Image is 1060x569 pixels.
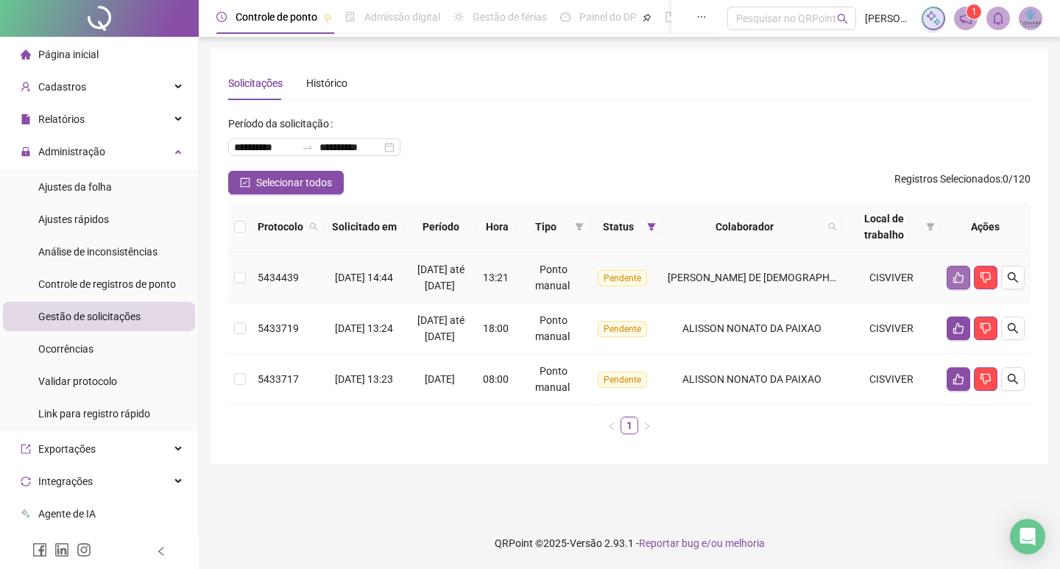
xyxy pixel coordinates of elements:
img: sparkle-icon.fc2bf0ac1784a2077858766a79e2daf3.svg [925,10,941,26]
span: : 0 / 120 [894,171,1031,194]
th: Solicitado em [324,202,404,252]
span: [PERSON_NAME] [865,10,913,26]
span: linkedin [54,543,69,557]
span: Integrações [38,476,93,487]
span: Ponto manual [535,314,570,342]
span: Status [596,219,640,235]
span: Cadastros [38,81,86,93]
sup: 1 [967,4,981,19]
span: [DATE] 13:23 [335,373,393,385]
span: ellipsis [696,12,707,22]
span: Relatórios [38,113,85,125]
li: Página anterior [603,417,621,434]
div: Open Intercom Messenger [1010,519,1045,554]
span: sync [21,476,31,487]
span: 18:00 [483,322,509,334]
span: search [1007,322,1019,334]
span: like [953,322,964,334]
span: pushpin [323,13,332,22]
span: file [21,114,31,124]
span: Ocorrências [38,343,93,355]
span: 13:21 [483,272,509,283]
span: [DATE] [425,373,455,385]
span: dislike [980,373,992,385]
button: Selecionar todos [228,171,344,194]
span: Pendente [598,321,647,337]
span: user-add [21,82,31,92]
span: Ajustes da folha [38,181,112,193]
span: filter [575,222,584,231]
span: 1 [972,7,977,17]
span: [DATE] até [DATE] [417,264,464,291]
span: search [309,222,318,231]
span: check-square [240,177,250,188]
span: Controle de registros de ponto [38,278,176,290]
div: Ações [947,219,1025,235]
span: Protocolo [258,219,303,235]
span: ALISSON NONATO DA PAIXAO [682,322,821,334]
span: Validar protocolo [38,375,117,387]
span: export [21,444,31,454]
span: like [953,373,964,385]
span: [DATE] até [DATE] [417,314,464,342]
span: Análise de inconsistências [38,246,158,258]
span: Agente de IA [38,508,96,520]
label: Período da solicitação [228,112,339,135]
span: Gestão de solicitações [38,311,141,322]
span: facebook [32,543,47,557]
span: [PERSON_NAME] DE [DEMOGRAPHIC_DATA] [668,272,871,283]
span: [DATE] 14:44 [335,272,393,283]
li: 1 [621,417,638,434]
td: CISVIVER [843,252,941,303]
span: 08:00 [483,373,509,385]
span: Ponto manual [535,264,570,291]
span: right [643,422,651,431]
th: Hora [477,202,517,252]
span: search [828,222,837,231]
span: filter [572,216,587,238]
span: Admissão digital [364,11,440,23]
span: Colaborador [668,219,822,235]
span: Tipo [523,219,569,235]
td: CISVIVER [843,303,941,354]
span: swap-right [302,141,314,153]
button: left [603,417,621,434]
span: dashboard [560,12,570,22]
span: Reportar bug e/ou melhoria [639,537,765,549]
div: Histórico [306,75,347,91]
button: right [638,417,656,434]
div: Solicitações [228,75,283,91]
span: search [1007,272,1019,283]
img: 46554 [1020,7,1042,29]
span: pushpin [643,13,651,22]
span: Selecionar todos [256,174,332,191]
span: search [306,216,321,238]
span: ALISSON NONATO DA PAIXAO [682,373,821,385]
span: Pendente [598,372,647,388]
span: left [156,546,166,556]
span: Gestão de férias [473,11,547,23]
span: Exportações [38,443,96,455]
span: search [1007,373,1019,385]
span: Pendente [598,270,647,286]
span: home [21,49,31,60]
span: search [825,216,840,238]
span: Administração [38,146,105,158]
span: dislike [980,272,992,283]
span: search [837,13,848,24]
span: notification [959,12,972,25]
span: Versão [570,537,602,549]
span: left [607,422,616,431]
span: Controle de ponto [236,11,317,23]
footer: QRPoint © 2025 - 2.93.1 - [199,517,1060,569]
span: Ponto manual [535,365,570,393]
span: Registros Selecionados [894,173,1000,185]
span: filter [647,222,656,231]
span: instagram [77,543,91,557]
span: filter [926,222,935,231]
span: Local de trabalho [849,211,920,243]
span: 5433719 [258,322,299,334]
span: [DATE] 13:24 [335,322,393,334]
span: Ajustes rápidos [38,213,109,225]
span: file-done [345,12,356,22]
